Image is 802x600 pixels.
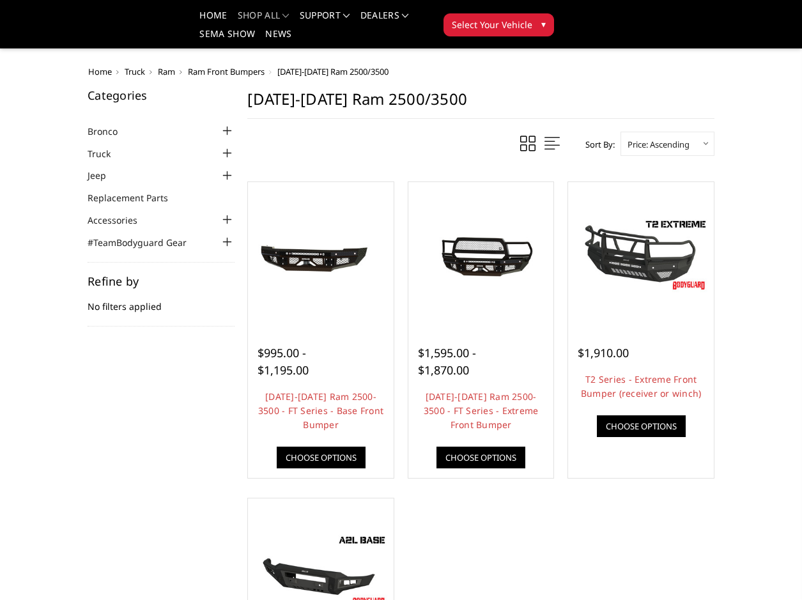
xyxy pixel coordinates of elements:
[88,147,127,160] a: Truck
[238,11,289,29] a: shop all
[258,390,383,431] a: [DATE]-[DATE] Ram 2500-3500 - FT Series - Base Front Bumper
[571,216,711,294] img: T2 Series - Extreme Front Bumper (receiver or winch)
[88,169,122,182] a: Jeep
[452,18,532,31] span: Select Your Vehicle
[199,11,227,29] a: Home
[88,125,134,138] a: Bronco
[158,66,175,77] a: Ram
[251,185,390,325] a: 2010-2018 Ram 2500-3500 - FT Series - Base Front Bumper 2010-2018 Ram 2500-3500 - FT Series - Bas...
[88,213,153,227] a: Accessories
[581,373,702,399] a: T2 Series - Extreme Front Bumper (receiver or winch)
[88,236,203,249] a: #TeamBodyguard Gear
[541,17,546,31] span: ▾
[88,275,235,287] h5: Refine by
[88,89,235,101] h5: Categories
[412,224,551,286] img: 2010-2018 Ram 2500-3500 - FT Series - Extreme Front Bumper
[578,345,629,360] span: $1,910.00
[199,29,255,48] a: SEMA Show
[88,191,184,204] a: Replacement Parts
[436,447,525,468] a: Choose Options
[418,345,476,378] span: $1,595.00 - $1,870.00
[188,66,265,77] a: Ram Front Bumpers
[578,135,615,154] label: Sort By:
[251,224,390,286] img: 2010-2018 Ram 2500-3500 - FT Series - Base Front Bumper
[247,89,714,119] h1: [DATE]-[DATE] Ram 2500/3500
[597,415,686,437] a: Choose Options
[360,11,409,29] a: Dealers
[443,13,554,36] button: Select Your Vehicle
[412,185,551,325] a: 2010-2018 Ram 2500-3500 - FT Series - Extreme Front Bumper 2010-2018 Ram 2500-3500 - FT Series - ...
[571,185,711,325] a: T2 Series - Extreme Front Bumper (receiver or winch) T2 Series - Extreme Front Bumper (receiver o...
[277,447,366,468] a: Choose Options
[125,66,145,77] a: Truck
[277,66,389,77] span: [DATE]-[DATE] Ram 2500/3500
[88,66,112,77] a: Home
[88,275,235,327] div: No filters applied
[424,390,539,431] a: [DATE]-[DATE] Ram 2500-3500 - FT Series - Extreme Front Bumper
[300,11,350,29] a: Support
[258,345,309,378] span: $995.00 - $1,195.00
[265,29,291,48] a: News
